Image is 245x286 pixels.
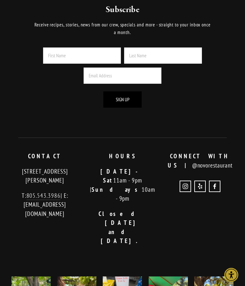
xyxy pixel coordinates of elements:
input: Email Address [84,68,161,84]
a: Yelp [194,181,206,192]
strong: CONTACT [28,152,62,160]
strong: CONNECT WITH US | [168,152,237,169]
strong: HOURS [109,152,136,160]
p: Receive recipes, stories, news from our crew, specials and more - straight to your inbox once a m... [34,21,211,36]
a: Novo Restaurant and Lounge [209,181,220,192]
strong: Closed [DATE] and [DATE]. [99,210,153,245]
a: Instagram [180,181,191,192]
div: Accessibility Menu [224,268,238,282]
p: @novorestaurant [167,152,234,170]
button: Sign Up [103,91,142,108]
input: Last Name [124,47,202,64]
a: 805.543.3986 [26,192,61,200]
p: 11am - 9pm | 10am - 9pm [89,167,156,203]
p: [STREET_ADDRESS][PERSON_NAME] [11,167,78,185]
h2: Subscribe [34,4,211,16]
strong: Sundays [92,186,142,193]
strong: [DATE]-Sat [100,168,145,184]
span: Sign Up [116,97,130,103]
p: T: | E: [EMAIL_ADDRESS][DOMAIN_NAME] [11,191,78,218]
input: First Name [43,47,121,64]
